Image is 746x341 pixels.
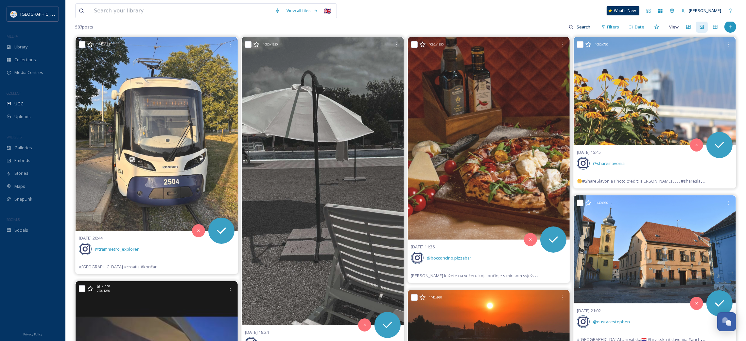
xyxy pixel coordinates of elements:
[14,114,31,120] span: Uploads
[75,24,93,30] span: 587 posts
[14,57,36,63] span: Collections
[10,11,17,17] img: HTZ_logo_EN.svg
[23,330,42,338] a: Privacy Policy
[607,24,619,30] span: Filters
[574,37,736,145] img: 🌼#ShareSlavonia Photo credit: ivan_sarac_saky . . . . #shareslavonia #slavonia #slavonija #croati...
[263,42,278,47] span: 1080 x 1920
[678,4,724,17] a: [PERSON_NAME]
[607,6,639,15] a: What's New
[14,101,23,107] span: UGC
[91,4,271,18] input: Search your library
[635,24,644,30] span: Date
[593,160,625,166] span: @ shareslavonia
[593,319,630,325] span: @ eustacestephen
[427,255,471,261] span: @ bocconcino.pizzabar
[577,308,601,314] span: [DATE] 21:02
[669,24,680,30] span: View:
[23,332,42,336] span: Privacy Policy
[79,235,103,241] span: [DATE] 20:44
[102,284,110,288] span: Video
[595,201,608,205] span: 1440 x 960
[76,37,238,231] img: #osijek #croatia #končar
[14,227,28,233] span: Socials
[7,135,22,139] span: WIDGETS
[95,246,139,252] span: @ trammetro_explorer
[573,20,595,33] input: Search
[7,34,18,39] span: MEDIA
[14,145,32,151] span: Galleries
[14,69,43,76] span: Media Centres
[7,217,20,222] span: SOCIALS
[14,196,32,202] span: SnapLink
[97,42,112,47] span: 1440 x 1721
[14,183,25,189] span: Maps
[97,289,110,293] span: 720 x 1280
[14,170,28,176] span: Stories
[321,5,333,17] div: 🇬🇧
[408,37,570,240] img: Što kažete na večeru koja počinje s mirisom svježe pečene pizze i završava koktelom koji vas vodi...
[245,329,269,335] span: [DATE] 18:24
[595,42,608,47] span: 1080 x 720
[283,4,321,17] a: View all files
[717,312,736,331] button: Open Chat
[411,244,435,250] span: [DATE] 11:36
[577,149,601,155] span: [DATE] 15:45
[242,37,404,325] img: 𝙾𝚜𝚒𝚓𝚎𝚔 𝚑𝚊𝚜 𝚖𝚢 𝚑𝚎𝚊𝚛𝚝🤍 . . . . . ________________ #osijek #osijekmojgrad #croatia #trip #aesthetic ...
[79,264,157,270] span: #[GEOGRAPHIC_DATA] #croatia #končar
[574,195,736,304] img: #osijek #hrvatska🇭🇷 #hrvatska #slavonija #anchróit
[429,295,442,300] span: 1440 x 960
[689,8,721,13] span: [PERSON_NAME]
[14,157,30,164] span: Embeds
[7,91,21,96] span: COLLECT
[429,42,444,47] span: 1080 x 1350
[14,44,27,50] span: Library
[20,11,62,17] span: [GEOGRAPHIC_DATA]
